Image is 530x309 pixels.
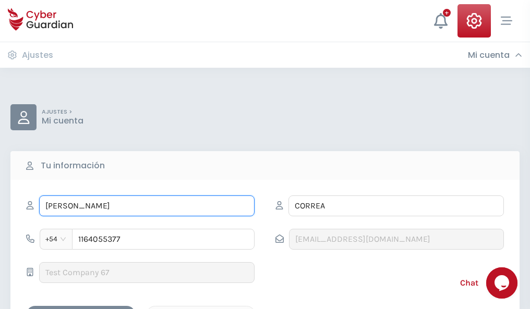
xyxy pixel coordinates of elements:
iframe: chat widget [486,267,520,299]
div: + [443,9,451,17]
p: AJUSTES > [42,108,83,116]
span: Chat [460,277,478,289]
b: Tu información [41,159,105,172]
span: +54 [45,231,67,247]
p: Mi cuenta [42,116,83,126]
h3: Ajustes [22,50,53,60]
div: Mi cuenta [468,50,522,60]
h3: Mi cuenta [468,50,510,60]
